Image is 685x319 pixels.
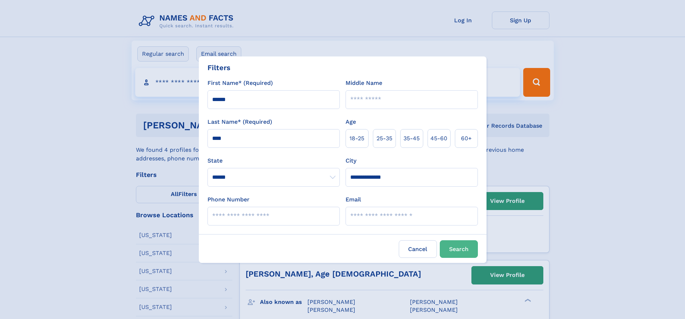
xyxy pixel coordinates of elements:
span: 60+ [461,134,472,143]
label: Phone Number [207,195,250,204]
span: 25‑35 [376,134,392,143]
label: Middle Name [346,79,382,87]
label: First Name* (Required) [207,79,273,87]
button: Search [440,240,478,258]
div: Filters [207,62,230,73]
span: 45‑60 [430,134,447,143]
label: City [346,156,356,165]
label: Age [346,118,356,126]
label: Last Name* (Required) [207,118,272,126]
label: Email [346,195,361,204]
span: 35‑45 [403,134,420,143]
span: 18‑25 [350,134,364,143]
label: Cancel [399,240,437,258]
label: State [207,156,340,165]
